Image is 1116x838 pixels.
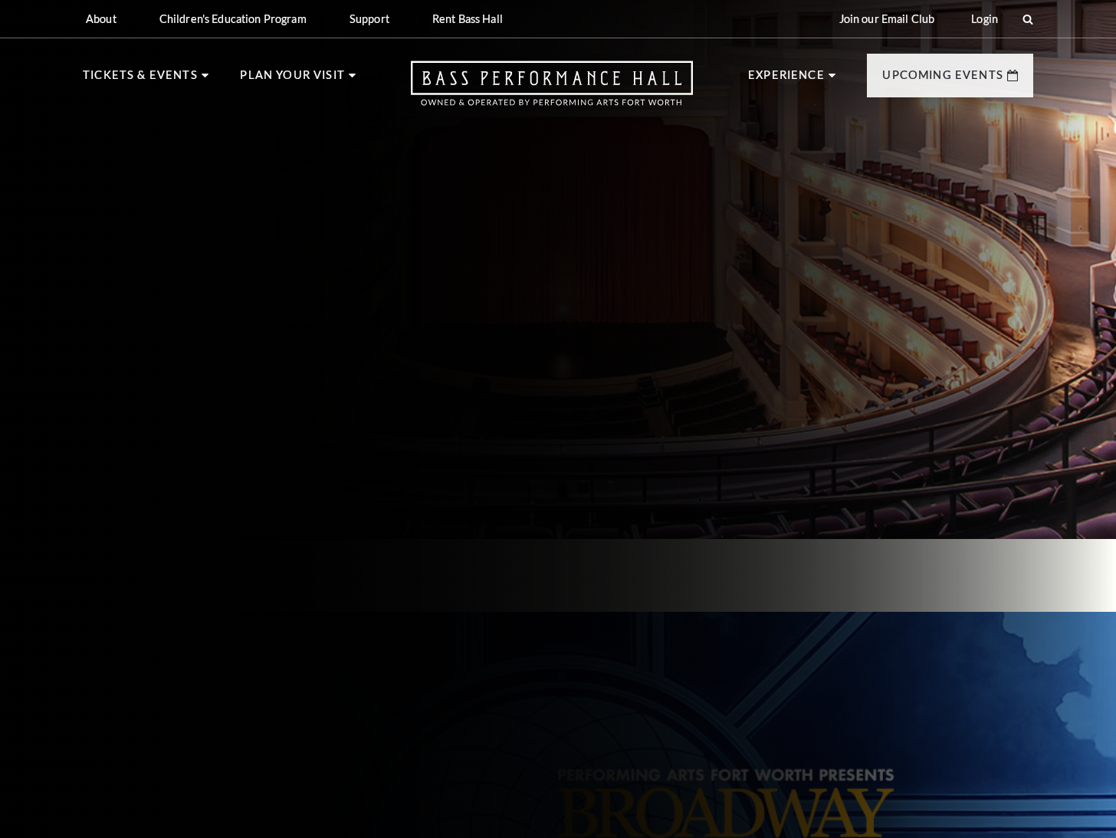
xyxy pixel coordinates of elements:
p: About [86,12,117,25]
p: Experience [748,66,825,94]
p: Upcoming Events [882,66,1003,94]
p: Rent Bass Hall [432,12,503,25]
p: Support [350,12,389,25]
p: Children's Education Program [159,12,307,25]
p: Plan Your Visit [240,66,345,94]
p: Tickets & Events [83,66,198,94]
